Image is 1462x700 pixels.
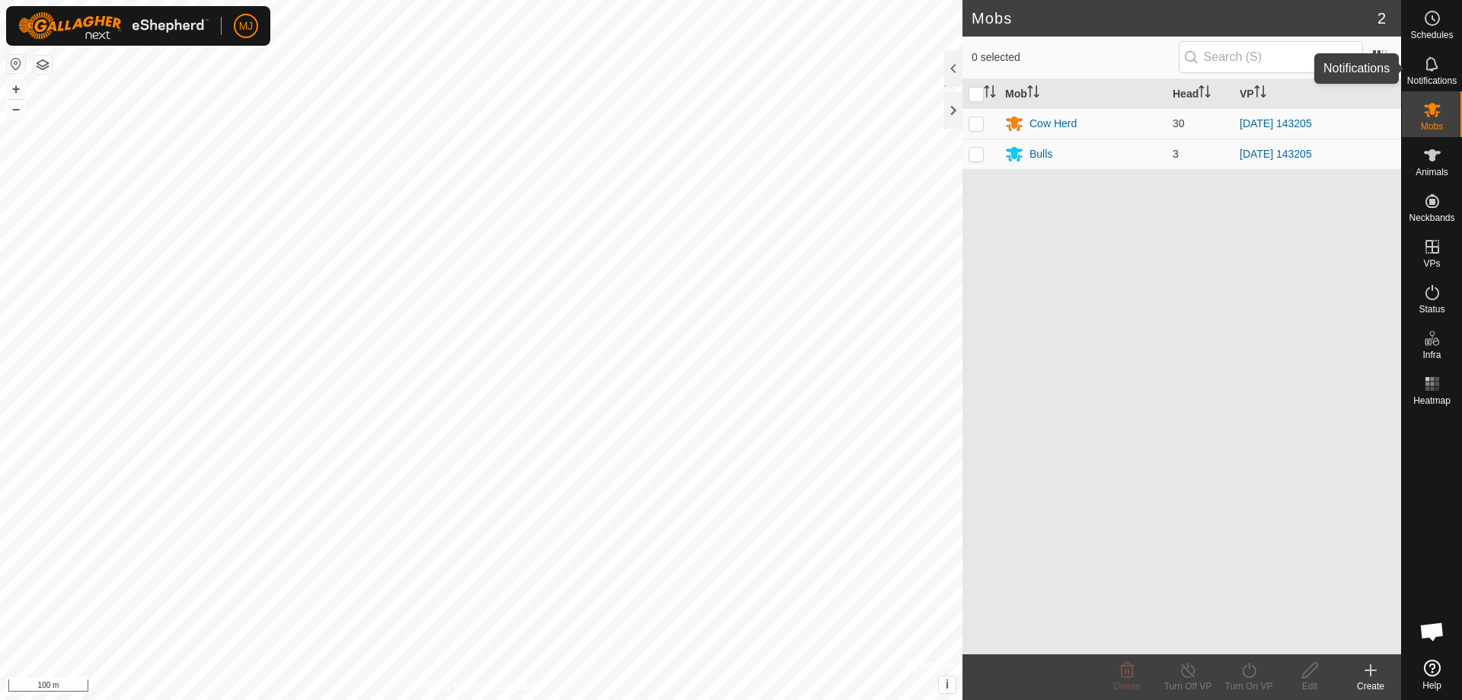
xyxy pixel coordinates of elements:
[1421,122,1443,131] span: Mobs
[1199,88,1211,100] p-sorticon: Activate to sort
[1340,679,1401,693] div: Create
[1416,168,1448,177] span: Animals
[1422,681,1441,690] span: Help
[1410,30,1453,40] span: Schedules
[7,55,25,73] button: Reset Map
[1413,396,1451,405] span: Heatmap
[1029,116,1077,132] div: Cow Herd
[1279,679,1340,693] div: Edit
[1409,609,1455,654] a: Open chat
[984,88,996,100] p-sorticon: Activate to sort
[1423,259,1440,268] span: VPs
[239,18,254,34] span: MJ
[939,676,956,693] button: i
[1407,76,1457,85] span: Notifications
[1409,213,1454,222] span: Neckbands
[1377,7,1386,30] span: 2
[972,9,1377,27] h2: Mobs
[1173,117,1185,129] span: 30
[1179,41,1363,73] input: Search (S)
[1114,681,1141,692] span: Delete
[999,79,1167,109] th: Mob
[496,680,541,694] a: Contact Us
[1167,79,1234,109] th: Head
[1422,350,1441,360] span: Infra
[946,678,949,691] span: i
[7,100,25,118] button: –
[1402,654,1462,696] a: Help
[1240,148,1312,160] a: [DATE] 143205
[972,50,1179,66] span: 0 selected
[34,56,52,74] button: Map Layers
[1240,117,1312,129] a: [DATE] 143205
[1419,305,1444,314] span: Status
[18,12,209,40] img: Gallagher Logo
[1234,79,1401,109] th: VP
[1173,148,1179,160] span: 3
[1157,679,1218,693] div: Turn Off VP
[1218,679,1279,693] div: Turn On VP
[1027,88,1039,100] p-sorticon: Activate to sort
[1254,88,1266,100] p-sorticon: Activate to sort
[421,680,478,694] a: Privacy Policy
[7,80,25,98] button: +
[1029,146,1052,162] div: Bulls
